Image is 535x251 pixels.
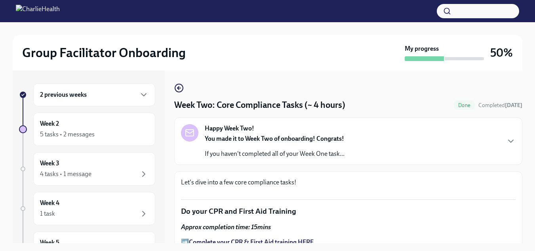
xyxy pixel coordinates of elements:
div: 4 tasks • 1 message [40,170,91,178]
h4: Week Two: Core Compliance Tasks (~ 4 hours) [174,99,345,111]
div: 2 previous weeks [33,83,155,106]
span: Done [453,102,475,108]
h6: Week 2 [40,119,59,128]
h6: Week 3 [40,159,59,168]
strong: Happy Week Two! [205,124,254,133]
h3: 50% [490,46,513,60]
a: Complete your CPR & First Aid training HERE [189,238,314,246]
h6: Week 5 [40,238,59,247]
strong: Approx completion time: 15mins [181,223,271,231]
a: Week 41 task [19,192,155,225]
h6: Week 4 [40,199,59,207]
strong: You made it to Week Two of onboarding! Congrats! [205,135,344,142]
p: If you haven't completed all of your Week One task... [205,149,345,158]
span: Completed [478,102,522,109]
a: Week 34 tasks • 1 message [19,152,155,186]
p: Let's dive into a few core compliance tasks! [181,178,516,187]
div: 1 task [40,209,55,218]
strong: My progress [405,44,439,53]
span: September 24th, 2025 10:44 [478,102,522,109]
h6: 2 previous weeks [40,90,87,99]
p: Do your CPR and First Aid Training [181,206,516,217]
h2: Group Facilitator Onboarding [22,45,186,61]
div: 5 tasks • 2 messages [40,130,95,139]
strong: [DATE] [505,102,522,109]
p: ➡️ [181,238,516,247]
img: CharlieHealth [16,5,60,17]
a: Week 25 tasks • 2 messages [19,113,155,146]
